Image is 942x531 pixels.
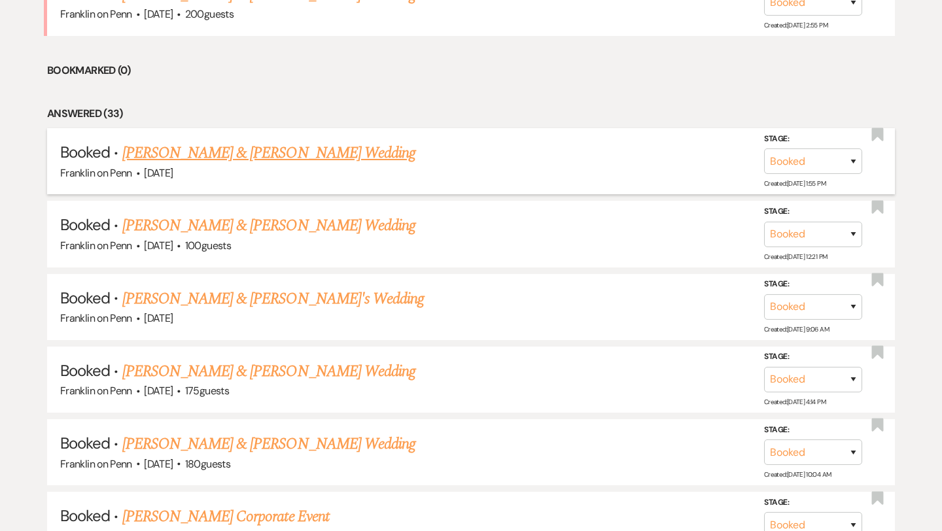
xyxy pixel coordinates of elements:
[764,21,828,29] span: Created: [DATE] 2:55 PM
[60,142,110,162] span: Booked
[122,214,415,237] a: [PERSON_NAME] & [PERSON_NAME] Wedding
[764,252,827,260] span: Created: [DATE] 12:21 PM
[122,360,415,383] a: [PERSON_NAME] & [PERSON_NAME] Wedding
[764,422,862,437] label: Stage:
[185,7,234,21] span: 200 guests
[144,7,173,21] span: [DATE]
[47,105,895,122] li: Answered (33)
[764,325,829,334] span: Created: [DATE] 9:06 AM
[185,457,230,471] span: 180 guests
[122,505,329,528] a: [PERSON_NAME] Corporate Event
[144,311,173,325] span: [DATE]
[122,287,425,311] a: [PERSON_NAME] & [PERSON_NAME]'s Wedding
[60,311,132,325] span: Franklin on Penn
[764,398,826,406] span: Created: [DATE] 4:14 PM
[144,457,173,471] span: [DATE]
[144,384,173,398] span: [DATE]
[60,433,110,453] span: Booked
[122,141,415,165] a: [PERSON_NAME] & [PERSON_NAME] Wedding
[764,205,862,219] label: Stage:
[122,432,415,456] a: [PERSON_NAME] & [PERSON_NAME] Wedding
[144,239,173,252] span: [DATE]
[60,360,110,381] span: Booked
[60,214,110,235] span: Booked
[185,239,231,252] span: 100 guests
[60,457,132,471] span: Franklin on Penn
[764,277,862,292] label: Stage:
[47,62,895,79] li: Bookmarked (0)
[60,239,132,252] span: Franklin on Penn
[764,470,831,479] span: Created: [DATE] 10:04 AM
[60,7,132,21] span: Franklin on Penn
[144,166,173,180] span: [DATE]
[185,384,229,398] span: 175 guests
[60,384,132,398] span: Franklin on Penn
[60,166,132,180] span: Franklin on Penn
[60,288,110,308] span: Booked
[60,505,110,526] span: Booked
[764,132,862,146] label: Stage:
[764,350,862,364] label: Stage:
[764,496,862,510] label: Stage:
[764,179,826,188] span: Created: [DATE] 1:55 PM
